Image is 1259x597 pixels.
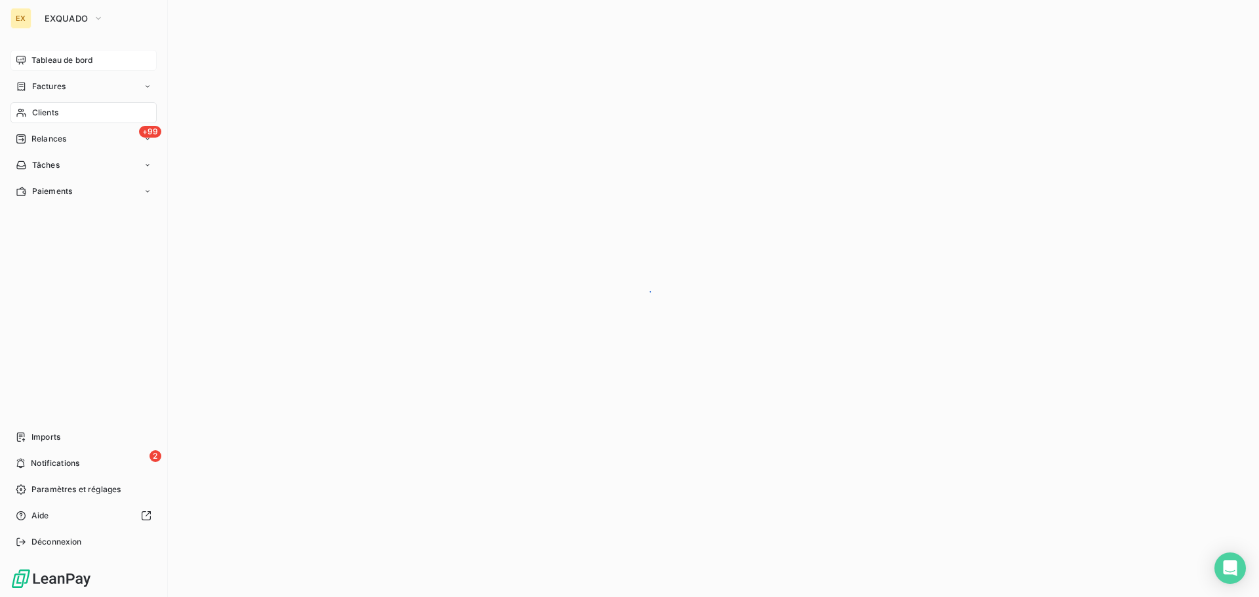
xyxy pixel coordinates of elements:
div: Open Intercom Messenger [1214,552,1246,584]
span: Aide [31,510,49,522]
span: Relances [31,133,66,145]
span: Déconnexion [31,536,82,548]
span: Tableau de bord [31,54,92,66]
span: Paiements [32,185,72,197]
span: EXQUADO [45,13,88,24]
span: +99 [139,126,161,138]
a: Aide [10,505,157,526]
span: Notifications [31,457,79,469]
a: Paramètres et réglages [10,479,157,500]
a: +99Relances [10,128,157,149]
a: Tâches [10,155,157,176]
img: Logo LeanPay [10,568,92,589]
a: Tableau de bord [10,50,157,71]
span: 2 [150,450,161,462]
span: Paramètres et réglages [31,484,121,495]
div: EX [10,8,31,29]
span: Tâches [32,159,60,171]
span: Clients [32,107,58,119]
a: Clients [10,102,157,123]
a: Paiements [10,181,157,202]
a: Factures [10,76,157,97]
span: Imports [31,431,60,443]
a: Imports [10,427,157,448]
span: Factures [32,81,66,92]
